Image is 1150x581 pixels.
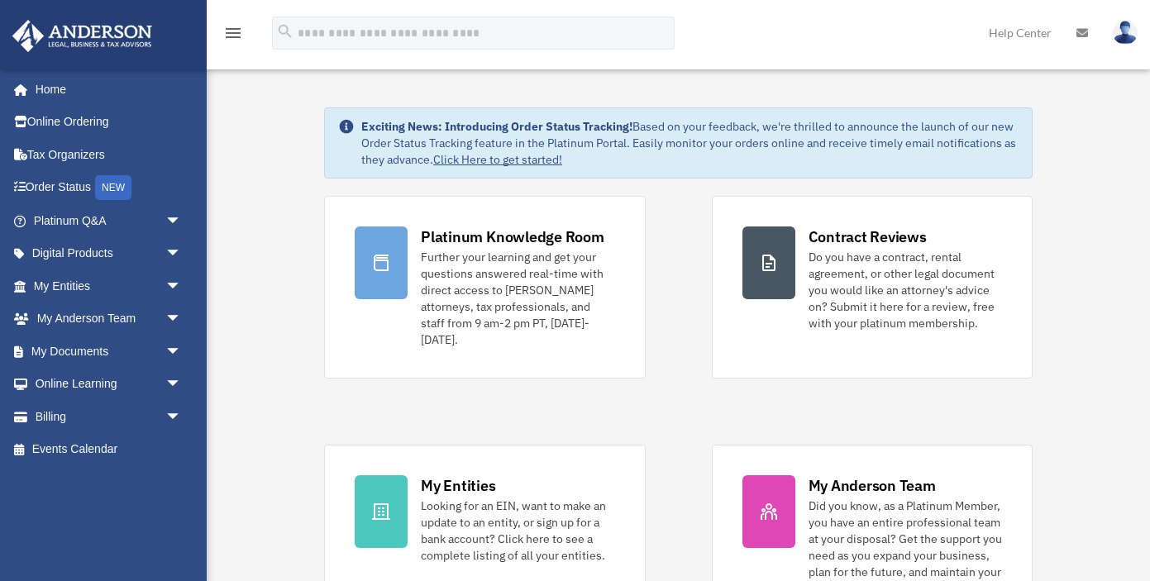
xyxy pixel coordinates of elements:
a: Billingarrow_drop_down [12,400,207,433]
span: arrow_drop_down [165,237,198,271]
a: My Documentsarrow_drop_down [12,335,207,368]
a: My Entitiesarrow_drop_down [12,269,207,302]
div: My Entities [421,475,495,496]
span: arrow_drop_down [165,302,198,336]
a: Platinum Knowledge Room Further your learning and get your questions answered real-time with dire... [324,196,645,379]
a: My Anderson Teamarrow_drop_down [12,302,207,336]
a: Platinum Q&Aarrow_drop_down [12,204,207,237]
img: User Pic [1113,21,1138,45]
a: Tax Organizers [12,138,207,171]
a: menu [223,29,243,43]
i: menu [223,23,243,43]
a: Online Learningarrow_drop_down [12,368,207,401]
a: Order StatusNEW [12,171,207,205]
i: search [276,22,294,40]
div: Based on your feedback, we're thrilled to announce the launch of our new Order Status Tracking fe... [361,118,1019,168]
div: Platinum Knowledge Room [421,226,604,247]
a: Contract Reviews Do you have a contract, rental agreement, or other legal document you would like... [712,196,1033,379]
div: Do you have a contract, rental agreement, or other legal document you would like an attorney's ad... [809,249,1002,331]
div: My Anderson Team [809,475,936,496]
span: arrow_drop_down [165,335,198,369]
a: Events Calendar [12,433,207,466]
span: arrow_drop_down [165,269,198,303]
div: Looking for an EIN, want to make an update to an entity, or sign up for a bank account? Click her... [421,498,614,564]
a: Home [12,73,198,106]
span: arrow_drop_down [165,204,198,238]
span: arrow_drop_down [165,400,198,434]
a: Digital Productsarrow_drop_down [12,237,207,270]
a: Click Here to get started! [433,152,562,167]
strong: Exciting News: Introducing Order Status Tracking! [361,119,632,134]
span: arrow_drop_down [165,368,198,402]
div: Contract Reviews [809,226,927,247]
div: Further your learning and get your questions answered real-time with direct access to [PERSON_NAM... [421,249,614,348]
img: Anderson Advisors Platinum Portal [7,20,157,52]
div: NEW [95,175,131,200]
a: Online Ordering [12,106,207,139]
